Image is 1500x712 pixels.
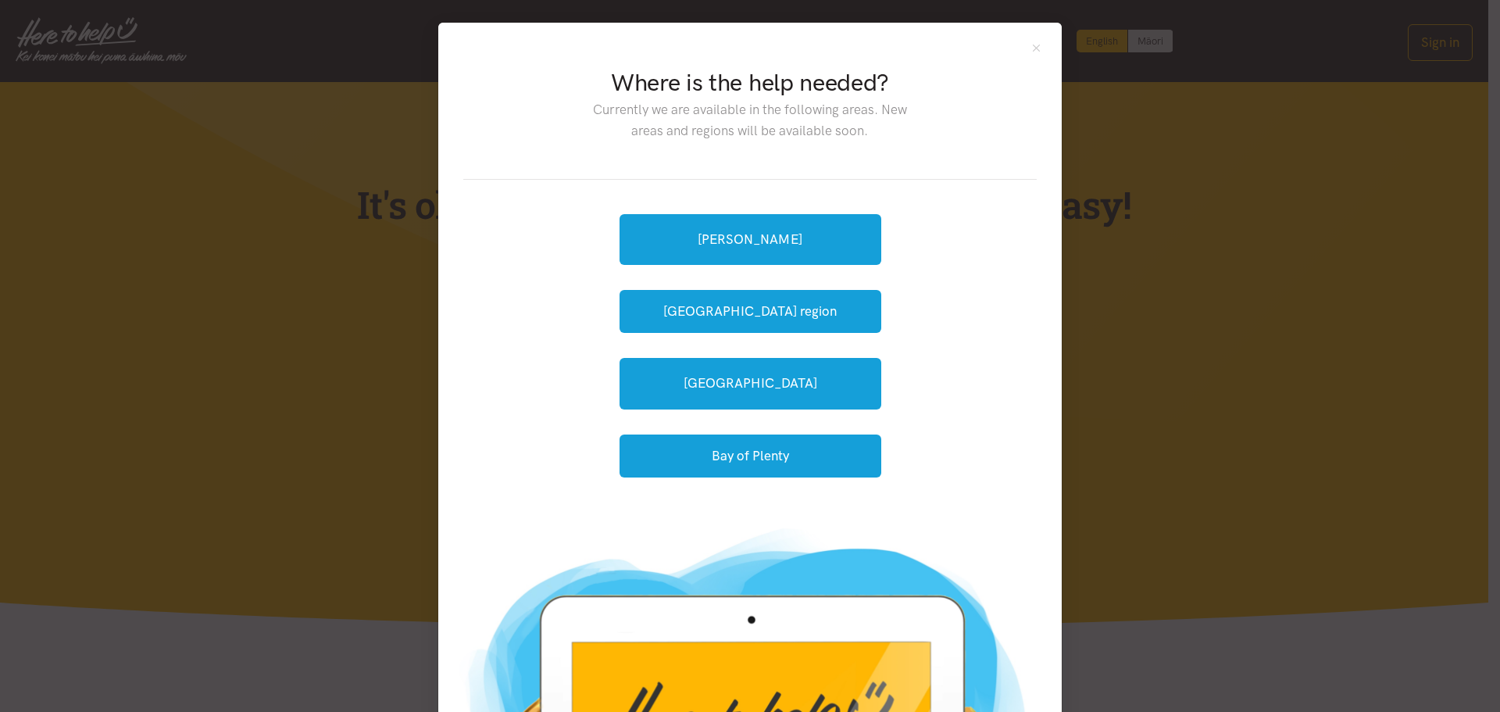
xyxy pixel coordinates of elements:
button: Bay of Plenty [620,435,881,478]
h2: Where is the help needed? [580,66,919,99]
button: Close [1030,41,1043,55]
button: [GEOGRAPHIC_DATA] region [620,290,881,333]
a: [PERSON_NAME] [620,214,881,265]
p: Currently we are available in the following areas. New areas and regions will be available soon. [580,99,919,141]
a: [GEOGRAPHIC_DATA] [620,358,881,409]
